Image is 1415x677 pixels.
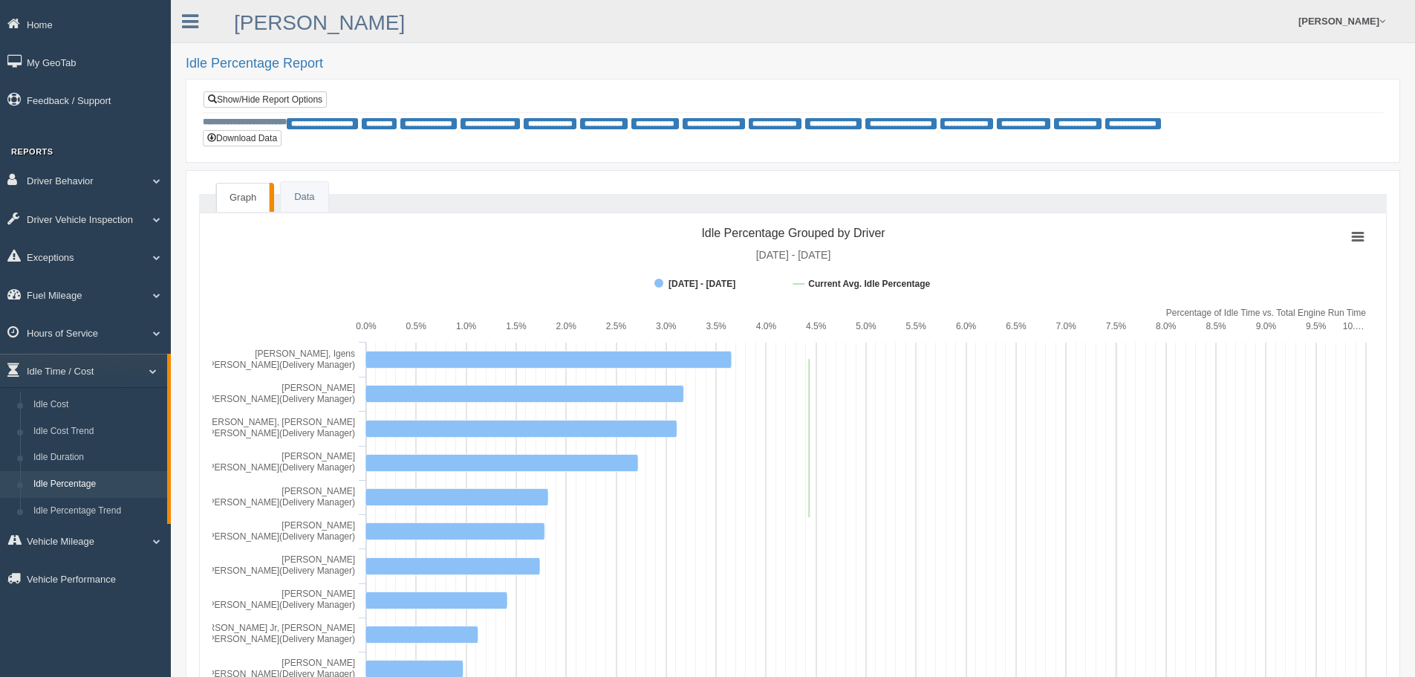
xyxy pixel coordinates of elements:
[406,321,427,331] text: 0.5%
[606,321,627,331] text: 2.5%
[356,321,377,331] text: 0.0%
[1156,321,1177,331] text: 8.0%
[194,623,355,633] tspan: [PERSON_NAME] Jr, [PERSON_NAME]
[206,634,355,644] tspan: [PERSON_NAME](Delivery Manager)
[206,428,355,438] tspan: [PERSON_NAME](Delivery Manager)
[282,589,355,599] tspan: [PERSON_NAME]
[206,566,355,576] tspan: [PERSON_NAME](Delivery Manager)
[1256,321,1277,331] text: 9.0%
[255,349,355,359] tspan: [PERSON_NAME], Igens
[808,279,930,289] tspan: Current Avg. Idle Percentage
[282,554,355,565] tspan: [PERSON_NAME]
[906,321,927,331] text: 5.5%
[1343,321,1364,331] tspan: 10.…
[204,91,327,108] a: Show/Hide Report Options
[27,418,167,445] a: Idle Cost Trend
[556,321,577,331] text: 2.0%
[506,321,527,331] text: 1.5%
[206,497,355,508] tspan: [PERSON_NAME](Delivery Manager)
[282,451,355,461] tspan: [PERSON_NAME]
[206,600,355,610] tspan: [PERSON_NAME](Delivery Manager)
[656,321,677,331] text: 3.0%
[756,249,831,261] tspan: [DATE] - [DATE]
[806,321,827,331] text: 4.5%
[281,182,328,213] a: Data
[203,130,282,146] button: Download Data
[282,520,355,531] tspan: [PERSON_NAME]
[706,321,726,331] text: 3.5%
[206,531,355,542] tspan: [PERSON_NAME](Delivery Manager)
[1206,321,1226,331] text: 8.5%
[1306,321,1327,331] text: 9.5%
[204,417,355,427] tspan: [PERSON_NAME], [PERSON_NAME]
[27,498,167,525] a: Idle Percentage Trend
[27,471,167,498] a: Idle Percentage
[956,321,977,331] text: 6.0%
[856,321,876,331] text: 5.0%
[186,56,1400,71] h2: Idle Percentage Report
[234,11,405,34] a: [PERSON_NAME]
[27,392,167,418] a: Idle Cost
[1166,308,1367,318] tspan: Percentage of Idle Time vs. Total Engine Run Time
[282,383,355,393] tspan: [PERSON_NAME]
[206,360,355,370] tspan: [PERSON_NAME](Delivery Manager)
[701,227,885,239] tspan: Idle Percentage Grouped by Driver
[206,462,355,473] tspan: [PERSON_NAME](Delivery Manager)
[756,321,777,331] text: 4.0%
[1106,321,1127,331] text: 7.5%
[1056,321,1077,331] text: 7.0%
[216,183,270,213] a: Graph
[282,658,355,668] tspan: [PERSON_NAME]
[27,444,167,471] a: Idle Duration
[456,321,477,331] text: 1.0%
[1006,321,1027,331] text: 6.5%
[282,486,355,496] tspan: [PERSON_NAME]
[669,279,735,289] tspan: [DATE] - [DATE]
[206,394,355,404] tspan: [PERSON_NAME](Delivery Manager)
